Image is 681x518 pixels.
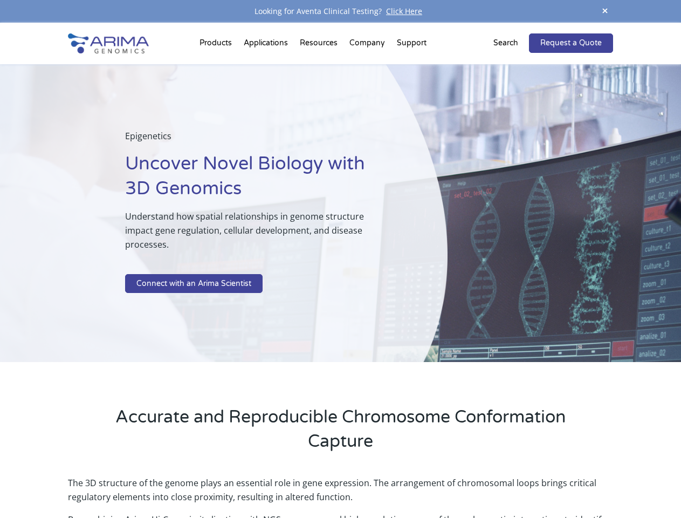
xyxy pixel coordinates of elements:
[125,152,393,209] h1: Uncover Novel Biology with 3D Genomics
[529,33,613,53] a: Request a Quote
[111,405,569,462] h2: Accurate and Reproducible Chromosome Conformation Capture
[493,36,518,50] p: Search
[382,6,427,16] a: Click Here
[125,274,263,294] a: Connect with an Arima Scientist
[68,4,613,18] div: Looking for Aventa Clinical Testing?
[125,129,393,152] p: Epigenetics
[68,33,149,53] img: Arima-Genomics-logo
[125,209,393,260] p: Understand how spatial relationships in genome structure impact gene regulation, cellular develop...
[68,476,613,513] p: The 3D structure of the genome plays an essential role in gene expression. The arrangement of chr...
